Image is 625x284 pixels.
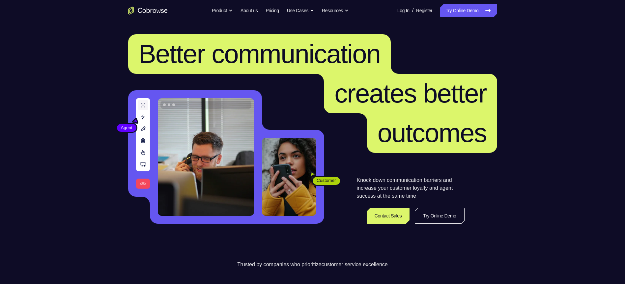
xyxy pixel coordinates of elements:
[397,4,410,17] a: Log In
[128,7,168,14] a: Go to the home page
[367,208,410,224] a: Contact Sales
[416,4,432,17] a: Register
[378,118,487,148] span: outcomes
[139,39,381,69] span: Better communication
[158,98,254,216] img: A customer support agent talking on the phone
[440,4,497,17] a: Try Online Demo
[287,4,314,17] button: Use Cases
[322,262,388,267] span: customer service excellence
[322,4,349,17] button: Resources
[412,7,413,14] span: /
[266,4,279,17] a: Pricing
[357,176,465,200] p: Knock down communication barriers and increase your customer loyalty and agent success at the sam...
[262,138,316,216] img: A customer holding their phone
[334,79,486,108] span: creates better
[212,4,233,17] button: Product
[241,4,258,17] a: About us
[415,208,464,224] a: Try Online Demo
